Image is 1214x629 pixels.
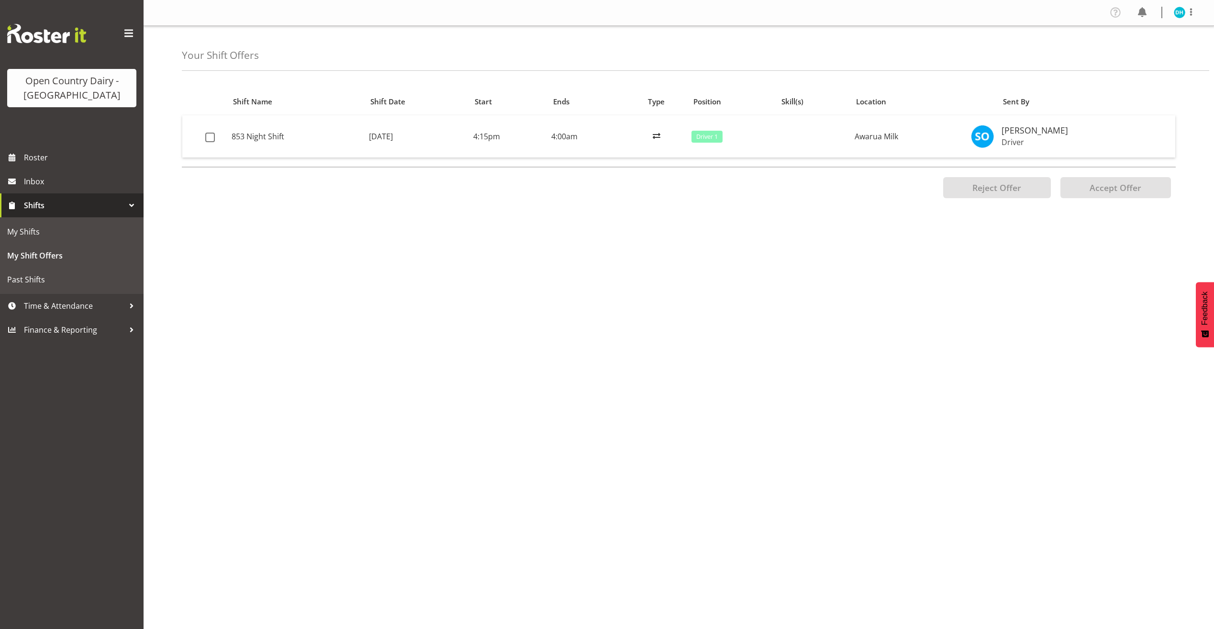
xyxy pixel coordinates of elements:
[1002,137,1168,147] p: Driver
[693,96,721,107] span: Position
[1003,96,1029,107] span: Sent By
[1174,7,1185,18] img: dean-henderson7444.jpg
[233,96,272,107] span: Shift Name
[1090,182,1141,193] span: Accept Offer
[2,268,141,292] a: Past Shifts
[17,74,127,102] div: Open Country Dairy - [GEOGRAPHIC_DATA]
[648,96,665,107] span: Type
[696,132,718,141] span: Driver 1
[24,299,124,313] span: Time & Attendance
[24,150,139,165] span: Roster
[943,177,1051,198] button: Reject Offer
[781,96,803,107] span: Skill(s)
[547,115,625,157] td: 4:00am
[7,225,136,239] span: My Shifts
[475,96,492,107] span: Start
[1060,177,1171,198] button: Accept Offer
[972,182,1021,193] span: Reject Offer
[365,115,469,157] td: [DATE]
[2,220,141,244] a: My Shifts
[370,96,405,107] span: Shift Date
[24,198,124,213] span: Shifts
[851,115,967,157] td: Awarua Milk
[24,174,139,189] span: Inbox
[228,115,365,157] td: 853 Night Shift
[7,272,136,287] span: Past Shifts
[7,24,86,43] img: Rosterit website logo
[7,248,136,263] span: My Shift Offers
[1201,292,1209,325] span: Feedback
[469,115,548,157] td: 4:15pm
[1002,126,1168,135] h5: [PERSON_NAME]
[182,50,259,61] h4: Your Shift Offers
[856,96,886,107] span: Location
[553,96,569,107] span: Ends
[971,125,994,148] img: sean-oneill10131.jpg
[1196,282,1214,347] button: Feedback - Show survey
[2,244,141,268] a: My Shift Offers
[24,323,124,337] span: Finance & Reporting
